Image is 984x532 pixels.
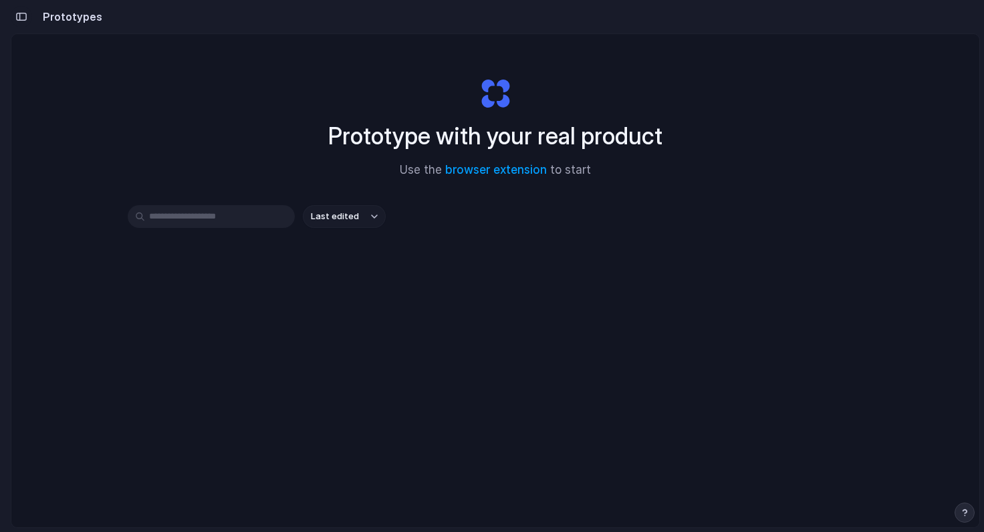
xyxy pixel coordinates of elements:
[37,9,102,25] h2: Prototypes
[400,162,591,179] span: Use the to start
[328,118,662,154] h1: Prototype with your real product
[303,205,386,228] button: Last edited
[311,210,359,223] span: Last edited
[445,163,547,176] a: browser extension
